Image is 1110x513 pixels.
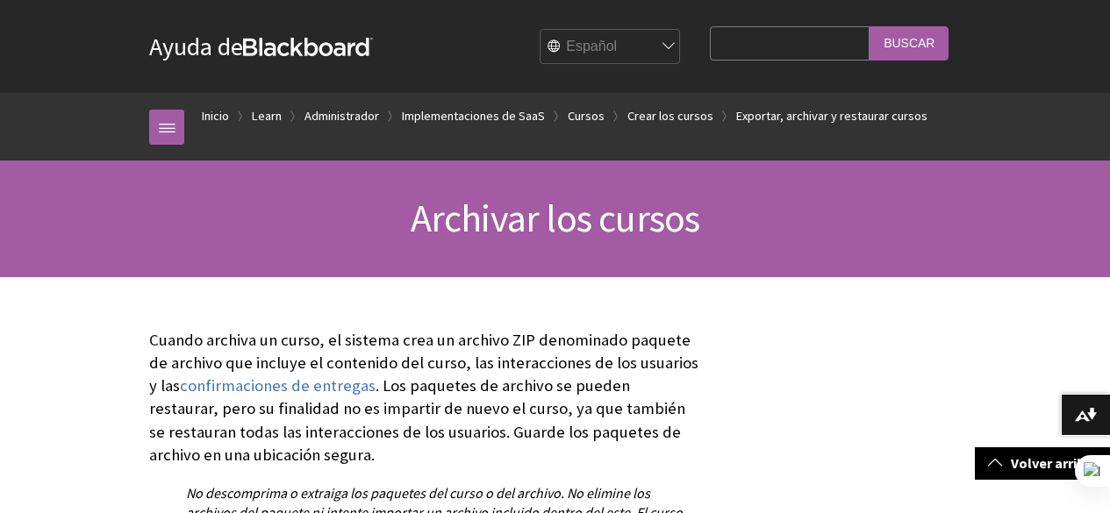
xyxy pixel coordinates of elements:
select: Site Language Selector [541,30,681,65]
span: Archivar los cursos [411,194,700,242]
p: Cuando archiva un curso, el sistema crea un archivo ZIP denominado paquete de archivo que incluye... [149,329,701,467]
a: Inicio [202,105,229,127]
strong: Blackboard [243,38,373,56]
a: Crear los cursos [627,105,713,127]
a: Exportar, archivar y restaurar cursos [736,105,927,127]
a: confirmaciones de entregas [180,375,376,396]
input: Buscar [870,26,949,61]
a: Administrador [304,105,379,127]
a: Volver arriba [975,447,1110,480]
a: Cursos [568,105,605,127]
a: Ayuda deBlackboard [149,31,373,62]
a: Learn [252,105,282,127]
a: Implementaciones de SaaS [402,105,545,127]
